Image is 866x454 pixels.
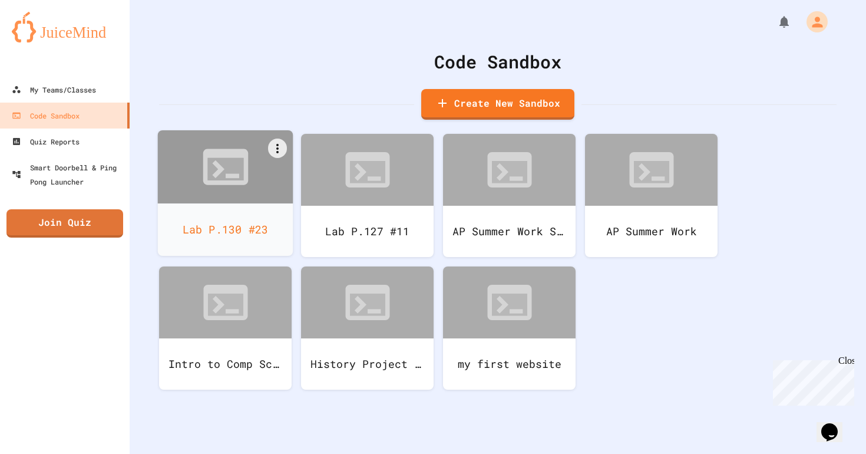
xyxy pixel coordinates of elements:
a: AP Summer Work [585,134,718,257]
div: Code Sandbox [159,48,837,75]
a: Lab P.127 #11 [301,134,434,257]
iframe: chat widget [768,356,854,406]
a: AP Summer Work Step One [443,134,576,257]
div: History Project [PERSON_NAME]/[PERSON_NAME] [301,338,434,390]
div: My Teams/Classes [12,83,96,97]
img: logo-orange.svg [12,12,118,42]
a: Intro to Comp Sci Project #1 [159,267,292,390]
div: Chat with us now!Close [5,5,81,75]
div: my first website [443,338,576,390]
div: Code Sandbox [12,108,80,123]
div: AP Summer Work [585,206,718,257]
div: AP Summer Work Step One [443,206,576,257]
a: Lab P.130 #23 [158,130,293,256]
div: My Notifications [755,12,794,32]
a: History Project [PERSON_NAME]/[PERSON_NAME] [301,267,434,390]
div: Intro to Comp Sci Project #1 [159,338,292,390]
div: My Account [794,8,831,35]
a: Create New Sandbox [421,89,574,120]
div: Smart Doorbell & Ping Pong Launcher [12,160,125,189]
iframe: chat widget [817,407,854,442]
div: Lab P.130 #23 [158,203,293,256]
div: Quiz Reports [12,134,80,149]
div: Lab P.127 #11 [301,206,434,257]
a: Join Quiz [6,209,123,238]
a: my first website [443,267,576,390]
